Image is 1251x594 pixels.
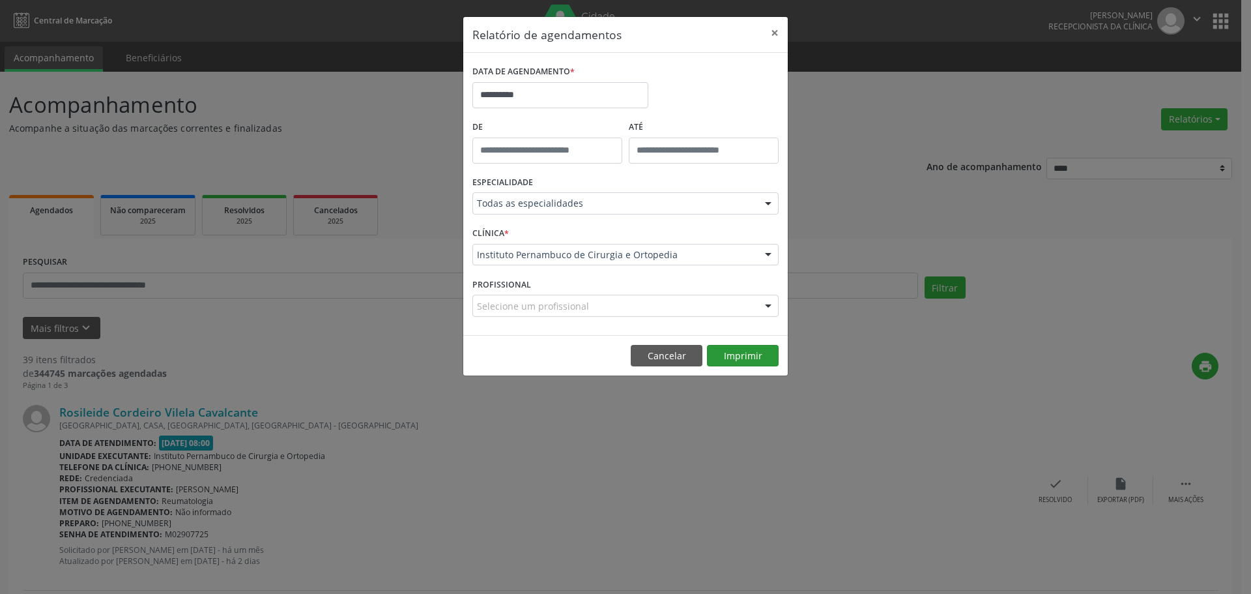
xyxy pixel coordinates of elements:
label: ATÉ [629,117,779,138]
span: Todas as especialidades [477,197,752,210]
label: ESPECIALIDADE [472,173,533,193]
button: Cancelar [631,345,702,367]
span: Selecione um profissional [477,299,589,313]
label: DATA DE AGENDAMENTO [472,62,575,82]
button: Close [762,17,788,49]
button: Imprimir [707,345,779,367]
span: Instituto Pernambuco de Cirurgia e Ortopedia [477,248,752,261]
h5: Relatório de agendamentos [472,26,622,43]
label: De [472,117,622,138]
label: PROFISSIONAL [472,275,531,295]
label: CLÍNICA [472,224,509,244]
